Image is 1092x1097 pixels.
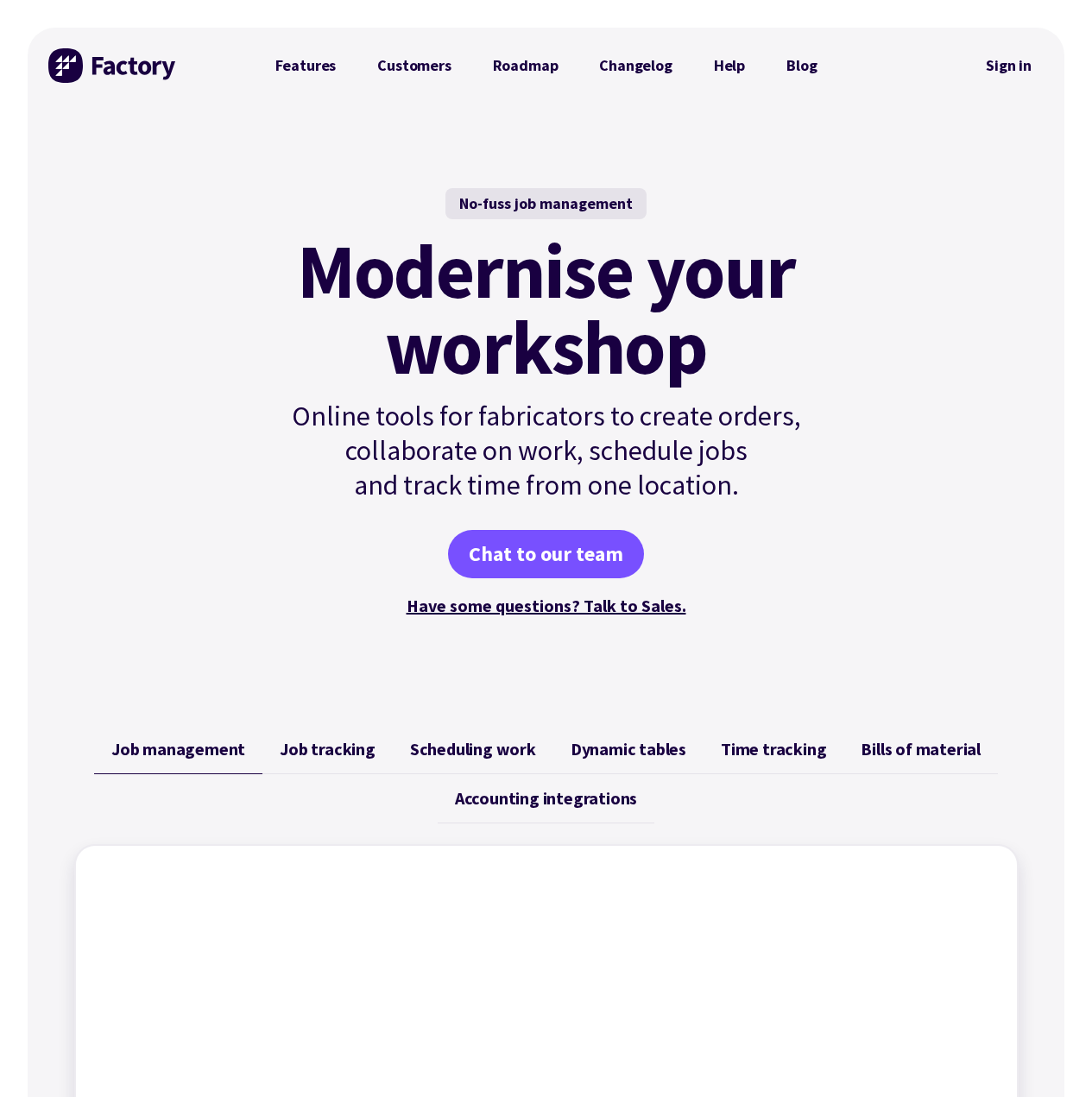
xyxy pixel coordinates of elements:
[255,48,357,83] a: Features
[407,595,686,616] a: Have some questions? Talk to Sales.
[693,48,766,83] a: Help
[255,48,838,83] nav: Primary Navigation
[297,233,795,385] mark: Modernise your workshop
[448,530,644,578] a: Chat to our team
[357,48,471,83] a: Customers
[766,48,837,83] a: Blog
[472,48,579,83] a: Roadmap
[255,399,838,502] p: Online tools for fabricators to create orders, collaborate on work, schedule jobs and track time ...
[974,46,1044,85] nav: Secondary Navigation
[571,739,686,760] span: Dynamic tables
[455,788,637,809] span: Accounting integrations
[280,739,376,760] span: Job tracking
[721,739,826,760] span: Time tracking
[410,739,536,760] span: Scheduling work
[445,188,647,219] div: No-fuss job management
[111,739,245,760] span: Job management
[48,48,178,83] img: Factory
[578,48,692,83] a: Changelog
[861,739,981,760] span: Bills of material
[974,46,1044,85] a: Sign in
